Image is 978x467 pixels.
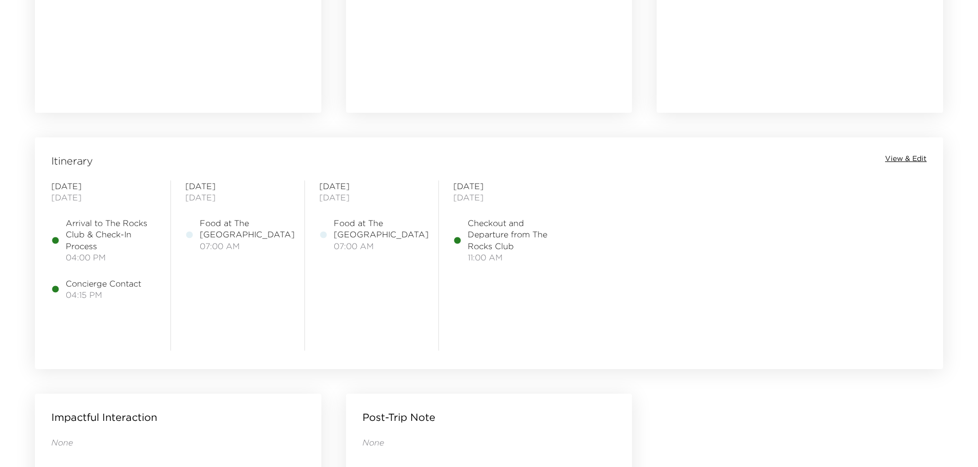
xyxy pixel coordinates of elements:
[362,437,616,448] p: None
[319,180,424,192] span: [DATE]
[51,437,305,448] p: None
[51,410,157,424] p: Impactful Interaction
[468,252,558,263] span: 11:00 AM
[66,289,141,300] span: 04:15 PM
[885,154,927,164] button: View & Edit
[185,192,290,203] span: [DATE]
[468,217,558,252] span: Checkout and Departure from The Rocks Club
[334,240,429,252] span: 07:00 AM
[200,217,295,240] span: Food at The [GEOGRAPHIC_DATA]
[334,217,429,240] span: Food at The [GEOGRAPHIC_DATA]
[66,252,156,263] span: 04:00 PM
[453,192,558,203] span: [DATE]
[51,154,93,168] span: Itinerary
[51,192,156,203] span: [DATE]
[66,278,141,289] span: Concierge Contact
[319,192,424,203] span: [DATE]
[51,180,156,192] span: [DATE]
[453,180,558,192] span: [DATE]
[185,180,290,192] span: [DATE]
[200,240,295,252] span: 07:00 AM
[362,410,435,424] p: Post-Trip Note
[66,217,156,252] span: Arrival to The Rocks Club & Check-In Process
